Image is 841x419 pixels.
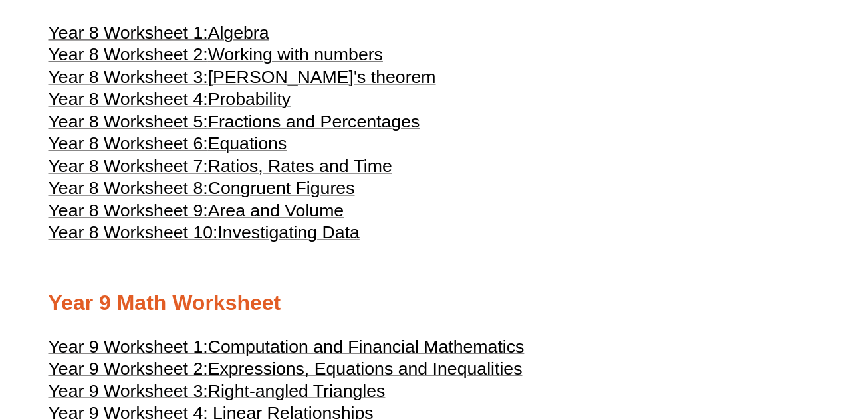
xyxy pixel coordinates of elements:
span: Algebra [208,23,269,42]
h2: Year 9 Math Worksheet [49,289,793,317]
span: Year 8 Worksheet 7: [49,156,208,176]
a: Year 9 Worksheet 2:Expressions, Equations and Inequalities [49,364,523,377]
a: Year 8 Worksheet 8:Congruent Figures [49,184,355,197]
span: Year 8 Worksheet 4: [49,89,208,109]
span: Area and Volume [208,201,344,220]
span: Equations [208,133,287,153]
span: Year 9 Worksheet 1: [49,336,208,356]
a: Year 8 Worksheet 10:Investigating Data [49,228,360,242]
span: Year 8 Worksheet 3: [49,67,208,87]
span: Fractions and Percentages [208,112,420,131]
a: Year 8 Worksheet 2:Working with numbers [49,50,383,64]
span: Computation and Financial Mathematics [208,336,525,356]
span: Year 8 Worksheet 9: [49,201,208,220]
span: Year 8 Worksheet 6: [49,133,208,153]
span: Right-angled Triangles [208,380,386,400]
a: Year 9 Worksheet 1:Computation and Financial Mathematics [49,342,525,355]
a: Year 8 Worksheet 3:[PERSON_NAME]'s theorem [49,73,436,86]
span: Year 9 Worksheet 2: [49,358,208,378]
span: Year 8 Worksheet 5: [49,112,208,131]
a: Year 8 Worksheet 4:Probability [49,95,291,108]
a: Year 8 Worksheet 6:Equations [49,139,287,153]
a: Year 8 Worksheet 5:Fractions and Percentages [49,118,420,131]
span: Year 8 Worksheet 8: [49,178,208,198]
a: Year 9 Worksheet 3:Right-angled Triangles [49,386,386,400]
a: Year 8 Worksheet 1:Algebra [49,29,269,42]
span: Expressions, Equations and Inequalities [208,358,523,378]
span: Investigating Data [217,222,359,242]
iframe: Chat Widget [620,269,841,419]
a: Year 8 Worksheet 9:Area and Volume [49,207,344,220]
span: Year 9 Worksheet 3: [49,380,208,400]
span: Working with numbers [208,44,383,64]
a: Year 8 Worksheet 7:Ratios, Rates and Time [49,162,392,175]
span: Congruent Figures [208,178,355,198]
span: Ratios, Rates and Time [208,156,392,176]
span: Year 8 Worksheet 2: [49,44,208,64]
span: Year 8 Worksheet 1: [49,23,208,42]
span: Year 8 Worksheet 10: [49,222,218,242]
span: Probability [208,89,291,109]
div: 聊天小工具 [620,269,841,419]
span: [PERSON_NAME]'s theorem [208,67,436,87]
